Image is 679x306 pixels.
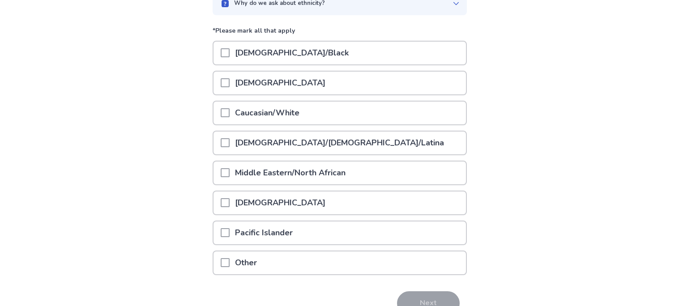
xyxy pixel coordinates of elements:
[230,191,331,214] p: [DEMOGRAPHIC_DATA]
[230,161,351,184] p: Middle Eastern/North African
[230,42,354,64] p: [DEMOGRAPHIC_DATA]/Black
[213,26,467,41] p: *Please mark all that apply
[230,221,298,244] p: Pacific Islander
[230,132,449,154] p: [DEMOGRAPHIC_DATA]/[DEMOGRAPHIC_DATA]/Latina
[230,72,331,94] p: [DEMOGRAPHIC_DATA]
[230,102,305,124] p: Caucasian/White
[230,251,262,274] p: Other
